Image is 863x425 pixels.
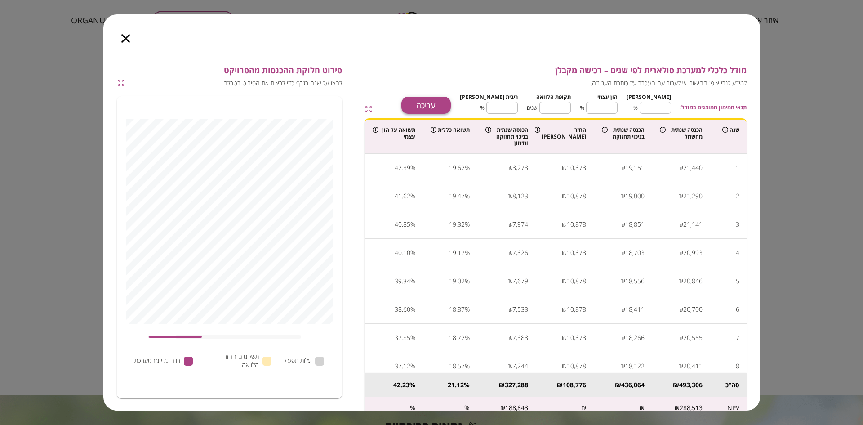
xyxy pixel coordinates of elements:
[683,274,703,288] div: 20,846
[736,274,739,288] div: 5
[625,303,645,316] div: 18,411
[581,404,586,412] div: ₪
[395,161,410,174] div: 42.39
[507,218,512,231] div: ₪
[507,189,512,203] div: ₪
[505,380,528,389] div: 327,288
[562,218,567,231] div: ₪
[683,303,703,316] div: 20,700
[580,103,584,112] span: %
[683,161,703,174] div: 21,440
[410,404,415,412] div: %
[736,189,739,203] div: 2
[409,380,415,389] div: %
[485,127,528,146] div: הכנסה שנתית בניכוי תחזוקה ומימון
[678,161,683,174] div: ₪
[678,218,683,231] div: ₪
[465,303,470,316] div: %
[597,93,618,101] span: הון עצמי
[562,189,567,203] div: ₪
[625,331,645,344] div: 18,266
[410,189,415,203] div: %
[678,331,683,344] div: ₪
[620,331,625,344] div: ₪
[683,189,703,203] div: 21,290
[562,359,567,373] div: ₪
[736,161,739,174] div: 1
[410,246,415,259] div: %
[465,218,470,231] div: %
[480,103,485,112] span: %
[567,189,586,203] div: 10,878
[512,331,528,344] div: 7,388
[449,331,465,344] div: 18.72
[465,189,470,203] div: %
[395,246,410,259] div: 40.10
[512,218,528,231] div: 7,974
[717,380,739,389] div: סה’’כ
[625,161,645,174] div: 19,151
[507,359,512,373] div: ₪
[512,189,528,203] div: 8,123
[410,218,415,231] div: %
[449,189,465,203] div: 19.47
[683,218,703,231] div: 21,141
[205,353,259,369] span: תשלומים החזר הלוואה
[680,404,703,412] div: 288,513
[633,103,638,112] span: %
[410,161,415,174] div: %
[683,359,703,373] div: 20,411
[383,66,747,76] span: מודל כלכלי למערכת סולארית לפי שנים – רכישה מקבלן
[465,274,470,288] div: %
[410,359,415,373] div: %
[620,161,625,174] div: ₪
[567,274,586,288] div: 10,878
[401,97,451,114] button: עריכה
[464,404,470,412] div: %
[625,189,645,203] div: 19,000
[640,404,645,412] div: ₪
[507,161,512,174] div: ₪
[620,274,625,288] div: ₪
[675,404,680,412] div: ₪
[393,380,409,389] div: 42.23
[449,161,465,174] div: 19.62
[395,218,410,231] div: 40.85
[448,380,464,389] div: 21.12
[683,331,703,344] div: 20,555
[465,359,470,373] div: %
[383,79,747,88] span: למידע לגבי אופן החישוב יש לעבור עם העכבר על כותרת העמודה.
[449,246,465,259] div: 19.17
[134,357,180,365] span: רווח נקי מהמערכת
[500,404,505,412] div: ₪
[736,303,739,316] div: 6
[465,331,470,344] div: %
[512,246,528,259] div: 7,826
[464,380,470,389] div: %
[727,404,739,412] div: NPV
[625,359,645,373] div: 18,122
[395,189,410,203] div: 41.62
[680,103,747,112] span: תנאי המימון המוצגים במודל:
[615,380,621,389] div: ₪
[395,359,410,373] div: 37.12
[620,359,625,373] div: ₪
[284,357,311,365] span: עלות תפעול
[736,246,739,259] div: 4
[678,274,683,288] div: ₪
[410,303,415,316] div: %
[620,246,625,259] div: ₪
[625,218,645,231] div: 18,851
[449,274,465,288] div: 19.02
[567,303,586,316] div: 10,878
[567,161,586,174] div: 10,878
[620,189,625,203] div: ₪
[562,274,567,288] div: ₪
[128,66,342,76] span: פירוט חלוקת ההכנסות מהפרויקט
[507,303,512,316] div: ₪
[536,93,571,101] span: תקופת הלוואה
[678,359,683,373] div: ₪
[736,359,739,373] div: 8
[567,218,586,231] div: 10,878
[395,274,410,288] div: 39.34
